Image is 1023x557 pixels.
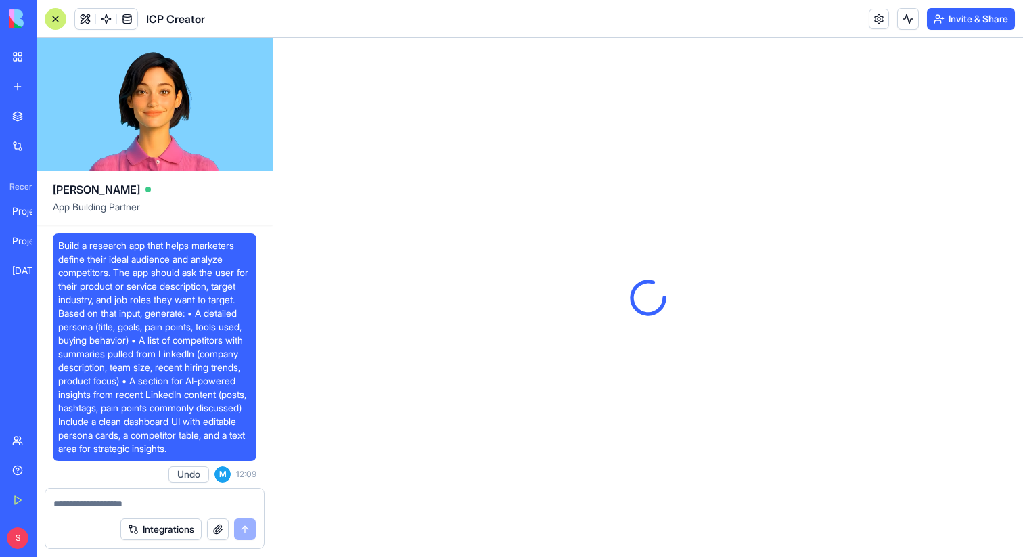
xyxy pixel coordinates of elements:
[146,11,205,27] span: ICP Creator
[927,8,1015,30] button: Invite & Share
[53,181,140,198] span: [PERSON_NAME]
[168,466,209,483] button: Undo
[4,181,32,192] span: Recent
[4,227,58,254] a: ProjectTracker Pro
[7,527,28,549] span: S
[58,239,251,455] span: Build a research app that helps marketers define their ideal audience and analyze competitors. Th...
[4,257,58,284] a: [DATE] Board Analytics Dashboard
[12,234,50,248] div: ProjectTracker Pro
[120,518,202,540] button: Integrations
[12,204,50,218] div: ProjectHub Pro
[12,264,50,277] div: [DATE] Board Analytics Dashboard
[9,9,93,28] img: logo
[214,466,231,483] span: M
[53,200,256,225] span: App Building Partner
[236,469,256,480] span: 12:09
[4,198,58,225] a: ProjectHub Pro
